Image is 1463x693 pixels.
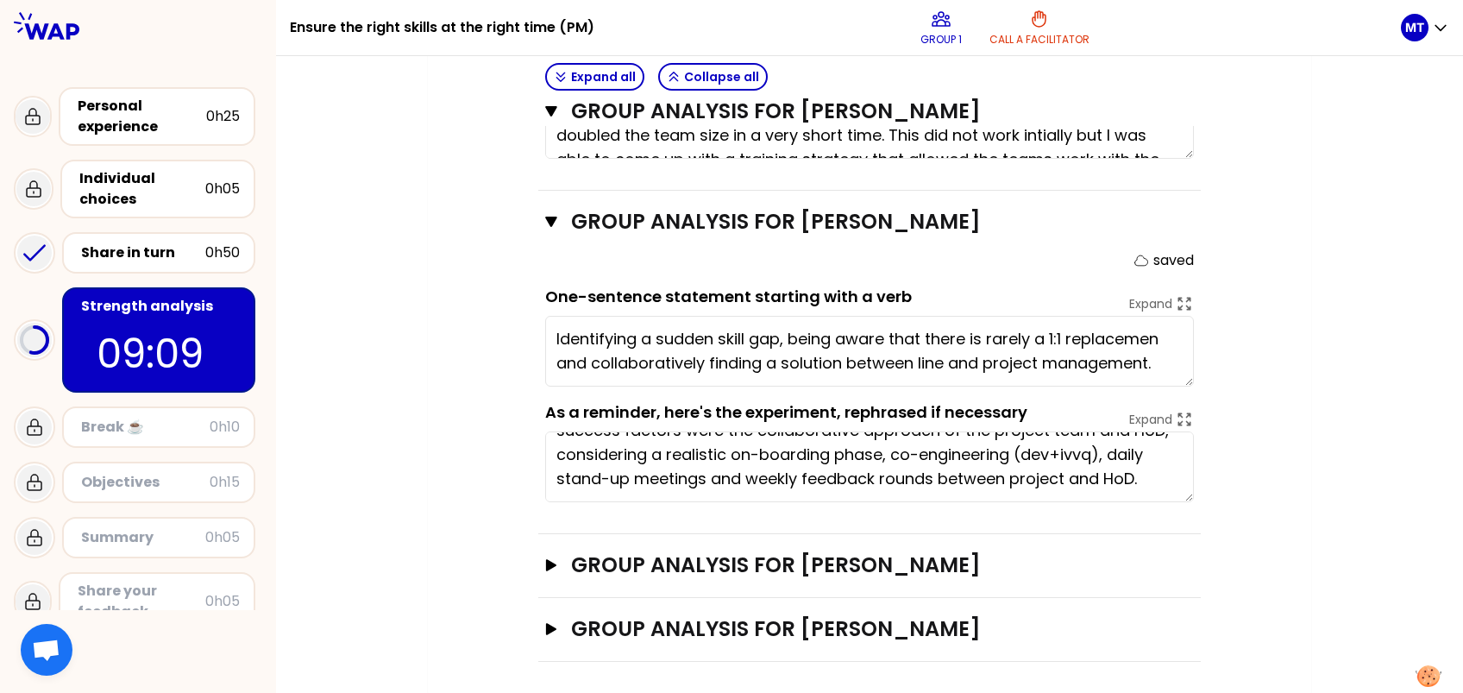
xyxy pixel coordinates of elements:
div: 0h05 [205,527,240,548]
textarea: A highly experienced architect was absent from one day to the next. The success factors were the ... [545,432,1194,502]
h3: Group analysis for [PERSON_NAME] [571,208,1134,236]
button: Group analysis for [PERSON_NAME] [545,98,1194,125]
button: Expand all [545,63,644,91]
p: Call a facilitator [989,33,1089,47]
p: Expand [1129,411,1172,428]
div: Share in turn [81,243,205,263]
label: One-sentence statement starting with a verb [545,286,912,307]
h3: Group analysis for [PERSON_NAME] [571,98,1134,125]
div: 0h05 [205,179,240,199]
div: 0h15 [210,472,240,493]
button: Group 1 [914,2,969,54]
button: Collapse all [658,63,768,91]
h3: Group analysis for [PERSON_NAME] [571,615,1136,643]
p: Expand [1129,295,1172,312]
div: Individual choices [79,168,205,210]
div: Summary [81,527,205,548]
div: Personal experience [78,96,206,137]
h3: Group analysis for [PERSON_NAME] [571,551,1136,579]
button: Group analysis for [PERSON_NAME] [545,208,1194,236]
button: Group analysis for [PERSON_NAME] [545,551,1194,579]
div: 0h10 [210,417,240,438]
p: Group 1 [920,33,962,47]
div: 0h05 [205,591,240,612]
textarea: Identifying a sudden skill gap, being aware that there is rarely a 1:1 replacement, and collabora... [545,316,1194,387]
div: Ouvrir le chat [21,624,72,676]
div: 0h50 [205,243,240,263]
label: As a reminder, here's the experiment, rephrased if necessary [545,401,1027,423]
button: Group analysis for [PERSON_NAME] [545,615,1194,643]
p: MT [1405,19,1424,36]
p: 09:09 [97,324,221,384]
div: Objectives [81,472,210,493]
button: Call a facilitator [983,2,1096,54]
div: Break ☕️ [81,417,210,438]
p: saved [1153,250,1194,271]
div: Strength analysis [81,296,240,317]
div: 0h25 [206,106,240,127]
div: Share your feedback [78,581,205,622]
button: MT [1401,14,1449,41]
